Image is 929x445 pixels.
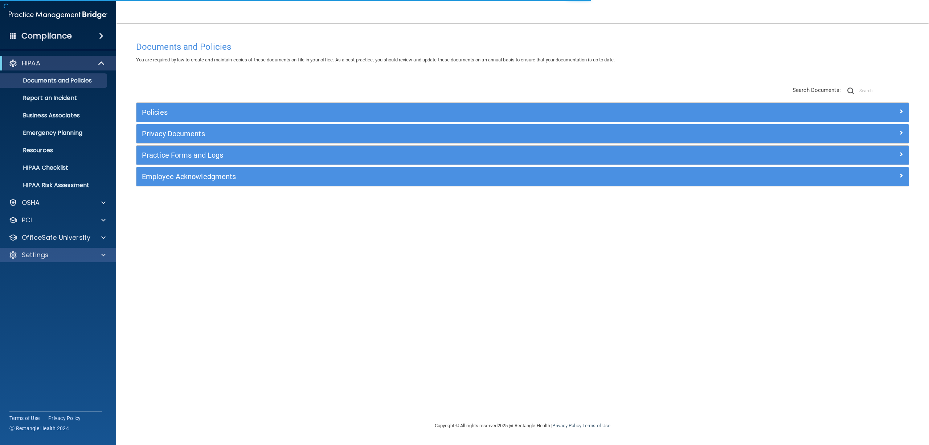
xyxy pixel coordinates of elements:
div: Copyright © All rights reserved 2025 @ Rectangle Health | | [390,414,655,437]
p: HIPAA [22,59,40,68]
input: Search [859,85,909,96]
a: Privacy Documents [142,128,903,139]
a: Practice Forms and Logs [142,149,903,161]
a: Terms of Use [9,414,40,422]
h5: Policies [142,108,710,116]
p: OfficeSafe University [22,233,90,242]
span: You are required by law to create and maintain copies of these documents on file in your office. ... [136,57,615,62]
p: Business Associates [5,112,104,119]
p: Settings [22,251,49,259]
p: PCI [22,216,32,224]
a: Policies [142,106,903,118]
h5: Privacy Documents [142,130,710,138]
img: ic-search.3b580494.png [847,88,854,94]
h5: Employee Acknowledgments [142,173,710,181]
a: Terms of Use [582,423,610,428]
h4: Compliance [21,31,72,41]
a: Privacy Policy [48,414,81,422]
span: Search Documents: [793,87,841,93]
h5: Practice Forms and Logs [142,151,710,159]
a: OSHA [9,198,106,207]
h4: Documents and Policies [136,42,909,52]
p: Emergency Planning [5,129,104,137]
a: Settings [9,251,106,259]
p: Documents and Policies [5,77,104,84]
a: PCI [9,216,106,224]
p: HIPAA Risk Assessment [5,182,104,189]
a: OfficeSafe University [9,233,106,242]
p: Report an Incident [5,94,104,102]
a: Employee Acknowledgments [142,171,903,182]
a: HIPAA [9,59,105,68]
span: Ⓒ Rectangle Health 2024 [9,425,69,432]
img: PMB logo [9,8,107,22]
a: Privacy Policy [552,423,581,428]
p: Resources [5,147,104,154]
p: OSHA [22,198,40,207]
p: HIPAA Checklist [5,164,104,171]
iframe: Drift Widget Chat Controller [804,394,920,422]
